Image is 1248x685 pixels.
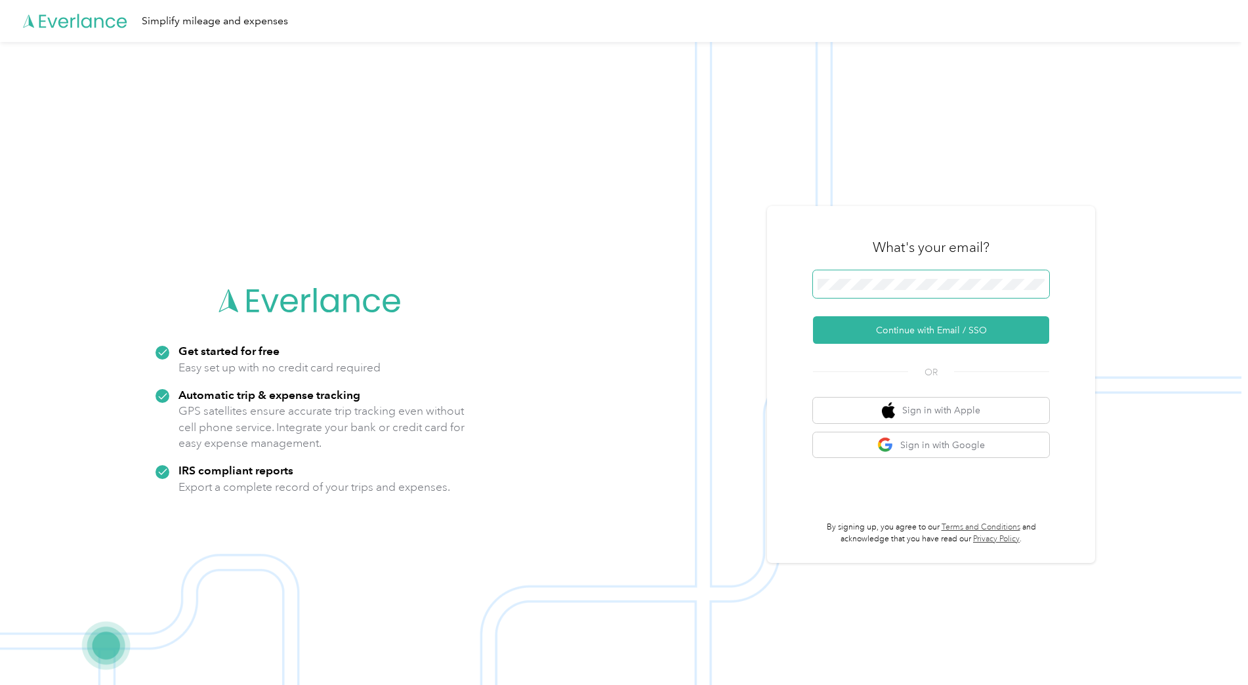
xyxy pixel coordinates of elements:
[178,360,381,376] p: Easy set up with no credit card required
[813,398,1049,423] button: apple logoSign in with Apple
[813,522,1049,545] p: By signing up, you agree to our and acknowledge that you have read our .
[178,388,360,402] strong: Automatic trip & expense tracking
[882,402,895,419] img: apple logo
[973,534,1020,544] a: Privacy Policy
[942,522,1020,532] a: Terms and Conditions
[877,437,894,453] img: google logo
[873,238,989,257] h3: What's your email?
[178,344,280,358] strong: Get started for free
[178,403,465,451] p: GPS satellites ensure accurate trip tracking even without cell phone service. Integrate your bank...
[142,13,288,30] div: Simplify mileage and expenses
[178,463,293,477] strong: IRS compliant reports
[813,316,1049,344] button: Continue with Email / SSO
[178,479,450,495] p: Export a complete record of your trips and expenses.
[908,365,954,379] span: OR
[813,432,1049,458] button: google logoSign in with Google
